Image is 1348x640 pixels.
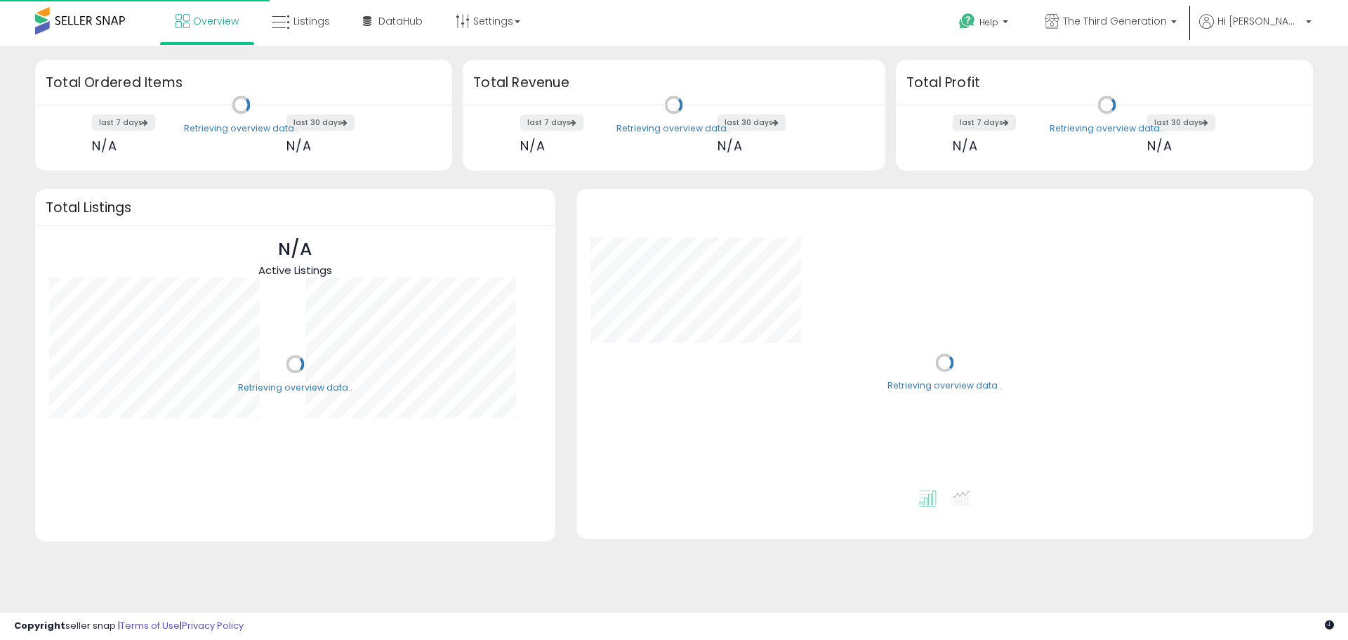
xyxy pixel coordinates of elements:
a: Hi [PERSON_NAME] [1199,14,1311,46]
a: Help [948,2,1022,46]
div: seller snap | | [14,620,244,633]
strong: Copyright [14,619,65,632]
span: Help [979,16,998,28]
a: Privacy Policy [182,619,244,632]
span: Listings [293,14,330,28]
span: DataHub [378,14,423,28]
div: Retrieving overview data.. [1050,122,1164,135]
div: Retrieving overview data.. [887,380,1002,393]
i: Get Help [958,13,976,30]
span: The Third Generation [1063,14,1167,28]
a: Terms of Use [120,619,180,632]
div: Retrieving overview data.. [184,122,298,135]
div: Retrieving overview data.. [616,122,731,135]
div: Retrieving overview data.. [238,381,352,394]
span: Hi [PERSON_NAME] [1217,14,1302,28]
span: Overview [193,14,239,28]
